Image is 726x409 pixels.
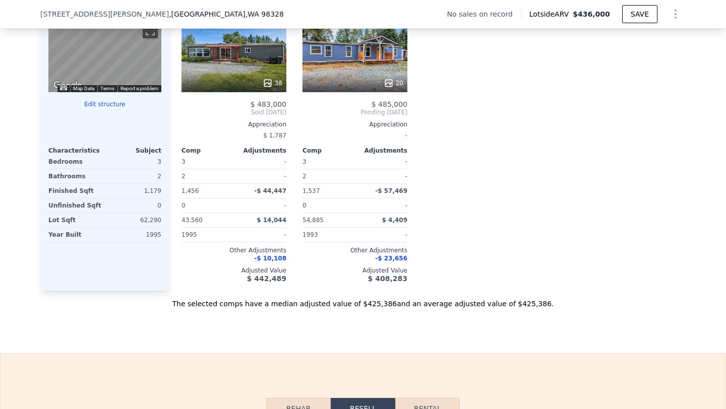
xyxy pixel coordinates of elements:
button: SAVE [622,5,657,23]
button: Edit structure [48,100,161,108]
button: Keyboard shortcuts [60,86,67,90]
span: Pending [DATE] [302,108,407,116]
span: 3 [181,158,186,165]
span: -$ 57,469 [375,187,407,194]
div: 38 [263,78,282,88]
div: The selected comps have a median adjusted value of $425,386 and an average adjusted value of $425... [40,291,686,309]
div: Adjusted Value [302,266,407,275]
div: - [357,155,407,169]
span: 1,537 [302,187,320,194]
span: 1,456 [181,187,199,194]
div: - [357,169,407,183]
div: 1995 [107,228,161,242]
span: $ 1,787 [263,132,286,139]
span: 54,885 [302,217,324,224]
span: -$ 23,656 [375,255,407,262]
div: 1995 [181,228,232,242]
div: - [302,128,407,143]
span: Sold [DATE] [181,108,286,116]
span: $436,000 [573,10,610,18]
span: -$ 44,447 [254,187,286,194]
div: - [236,169,286,183]
span: , WA 98328 [246,10,284,18]
div: Finished Sqft [48,184,103,198]
div: Bedrooms [48,155,103,169]
div: 2 [181,169,232,183]
span: $ 408,283 [368,275,407,283]
span: $ 442,489 [247,275,286,283]
span: $ 4,409 [382,217,407,224]
div: 20 [384,78,403,88]
div: 2 [302,169,353,183]
div: Unfinished Sqft [48,198,103,213]
div: Adjustments [355,147,407,155]
div: 62,290 [107,213,161,227]
span: , [GEOGRAPHIC_DATA] [169,9,284,19]
div: Appreciation [181,120,286,128]
div: 1993 [302,228,353,242]
div: Street View [48,20,161,92]
div: Comp [302,147,355,155]
button: Show Options [665,4,686,24]
span: 3 [302,158,307,165]
a: Terms (opens in new tab) [100,86,114,91]
div: 3 [107,155,161,169]
a: Report a problem [120,86,158,91]
div: 1,179 [107,184,161,198]
div: 2 [107,169,161,183]
div: - [236,155,286,169]
div: Year Built [48,228,103,242]
span: Lotside ARV [529,9,573,19]
span: -$ 10,108 [254,255,286,262]
div: - [236,198,286,213]
div: Lot Sqft [48,213,103,227]
span: $ 483,000 [251,100,286,108]
div: Other Adjustments [181,246,286,254]
span: [STREET_ADDRESS][PERSON_NAME] [40,9,169,19]
div: - [357,198,407,213]
button: Toggle fullscreen view [143,23,158,38]
span: 43,560 [181,217,203,224]
div: Other Adjustments [302,246,407,254]
span: 0 [181,202,186,209]
div: Appreciation [302,120,407,128]
div: - [357,228,407,242]
div: Bathrooms [48,169,103,183]
div: No sales on record [447,9,521,19]
div: Characteristics [48,147,105,155]
span: $ 14,044 [257,217,286,224]
img: Google [51,79,84,92]
div: Map [48,20,161,92]
div: Comp [181,147,234,155]
span: $ 485,000 [372,100,407,108]
button: Map Data [73,85,94,92]
div: Adjusted Value [181,266,286,275]
div: Adjustments [234,147,286,155]
div: Subject [105,147,161,155]
div: - [236,228,286,242]
a: Open this area in Google Maps (opens a new window) [51,79,84,92]
span: 0 [302,202,307,209]
div: 0 [107,198,161,213]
